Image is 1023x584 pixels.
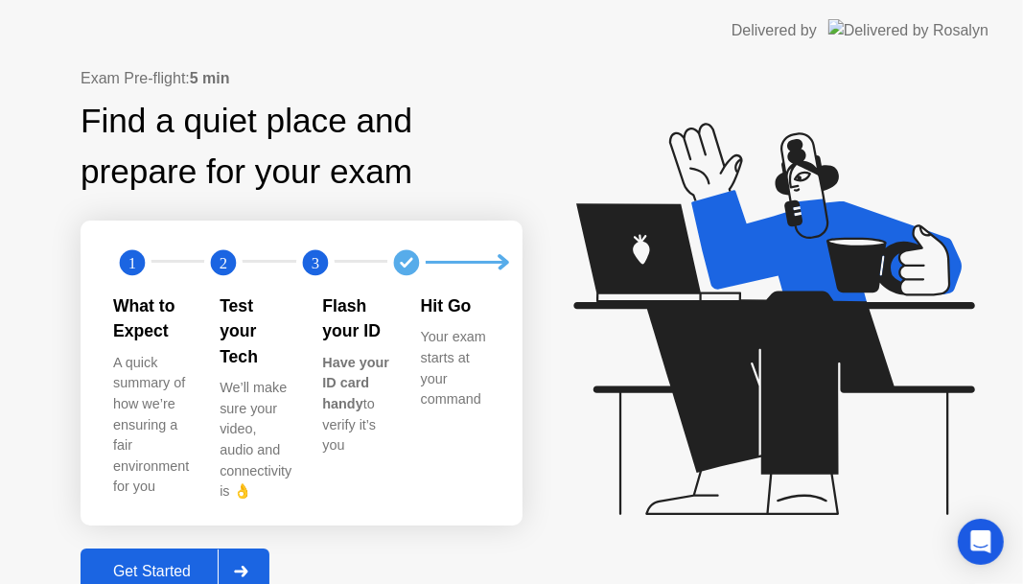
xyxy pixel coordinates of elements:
div: Open Intercom Messenger [958,519,1004,565]
div: Test your Tech [220,293,291,369]
div: Your exam starts at your command [421,327,488,409]
div: Find a quiet place and prepare for your exam [81,96,523,198]
div: Exam Pre-flight: [81,67,523,90]
b: Have your ID card handy [322,355,389,411]
img: Delivered by Rosalyn [828,19,988,41]
div: Get Started [86,563,218,580]
text: 3 [311,254,318,272]
text: 2 [220,254,227,272]
div: What to Expect [113,293,189,344]
div: Hit Go [421,293,488,318]
text: 1 [128,254,136,272]
div: A quick summary of how we’re ensuring a fair environment for you [113,353,189,498]
b: 5 min [190,70,230,86]
div: Flash your ID [322,293,389,344]
div: Delivered by [732,19,817,42]
div: to verify it’s you [322,353,389,456]
div: We’ll make sure your video, audio and connectivity is 👌 [220,378,291,502]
